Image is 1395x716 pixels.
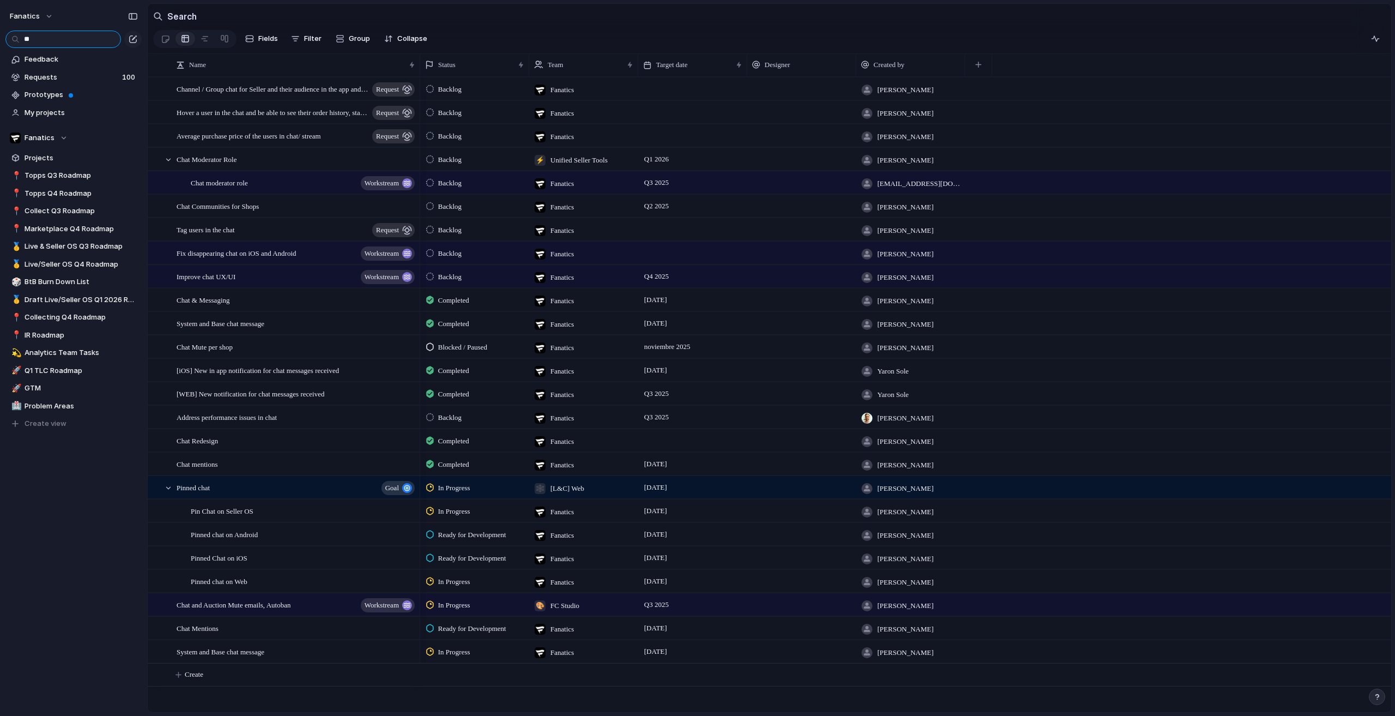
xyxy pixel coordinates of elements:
[877,460,933,471] span: [PERSON_NAME]
[438,342,487,353] span: Blocked / Paused
[11,205,19,218] div: 📍
[438,576,470,587] span: In Progress
[25,294,138,305] span: Draft Live/Seller OS Q1 2026 Roadmap
[877,577,933,588] span: [PERSON_NAME]
[877,483,933,494] span: [PERSON_NAME]
[438,623,506,634] span: Ready for Development
[10,224,21,234] button: 📍
[438,225,462,236] span: Backlog
[25,89,138,100] span: Prototypes
[877,624,933,635] span: [PERSON_NAME]
[330,30,375,47] button: Group
[10,259,21,270] button: 🥇
[5,150,142,166] a: Projects
[550,624,574,635] span: Fanatics
[177,82,369,95] span: Channel / Group chat for Seller and their audience in the app and Seller OS
[10,276,21,287] button: 🎲
[376,82,399,97] span: request
[877,249,933,260] span: [PERSON_NAME]
[11,400,19,412] div: 🏥
[438,647,470,658] span: In Progress
[25,206,138,216] span: Collect Q3 Roadmap
[550,530,574,541] span: Fanatics
[877,389,909,400] span: Yaron Sole
[5,87,142,103] a: Prototypes
[5,185,142,202] a: 📍Topps Q4 Roadmap
[177,598,290,611] span: Chat and Auction Mute emails, Autoban
[25,241,138,252] span: Live & Seller OS Q3 Roadmap
[25,170,138,181] span: Topps Q3 Roadmap
[641,176,671,189] span: Q3 2025
[5,380,142,396] div: 🚀GTM
[641,458,670,471] span: [DATE]
[877,553,933,564] span: [PERSON_NAME]
[376,129,399,144] span: request
[550,131,574,142] span: Fanatics
[177,645,264,658] span: System and Base chat message
[641,481,670,494] span: [DATE]
[380,30,432,47] button: Collapse
[5,221,142,237] a: 📍Marketplace Q4 Roadmap
[877,413,933,424] span: [PERSON_NAME]
[641,270,671,283] span: Q4 2025
[11,329,19,341] div: 📍
[438,248,462,259] span: Backlog
[372,129,415,143] button: request
[641,153,671,166] span: Q1 2026
[877,178,960,189] span: [EMAIL_ADDRESS][DOMAIN_NAME]
[438,131,462,142] span: Backlog
[11,293,19,306] div: 🥇
[5,345,142,361] div: 💫Analytics Team Tasks
[438,295,469,306] span: Completed
[877,155,933,166] span: [PERSON_NAME]
[550,413,574,424] span: Fanatics
[5,69,142,86] a: Requests100
[438,201,462,212] span: Backlog
[11,311,19,324] div: 📍
[10,294,21,305] button: 🥇
[641,575,670,588] span: [DATE]
[25,133,54,143] span: Fanatics
[10,347,21,358] button: 💫
[10,383,21,394] button: 🚀
[438,412,462,423] span: Backlog
[550,436,574,447] span: Fanatics
[11,170,19,182] div: 📍
[550,202,574,213] span: Fanatics
[361,246,415,261] button: workstream
[10,241,21,252] button: 🥇
[641,293,670,306] span: [DATE]
[550,600,579,611] span: FC Studio
[877,436,933,447] span: [PERSON_NAME]
[5,398,142,414] a: 🏥Problem Areas
[372,82,415,97] button: request
[365,598,399,613] span: workstream
[177,364,339,376] span: [iOS] New in app notification for chat messages received
[641,598,671,611] span: Q3 2025
[877,366,909,377] span: Yaron Sole
[550,108,574,119] span: Fanatics
[438,436,469,447] span: Completed
[550,178,574,189] span: Fanatics
[11,222,19,235] div: 📍
[5,8,59,25] button: fanatics
[874,59,905,70] span: Created by
[641,364,670,377] span: [DATE]
[372,223,415,237] button: request
[191,551,247,564] span: Pinned Chat on iOS
[25,224,138,234] span: Marketplace Q4 Roadmap
[438,178,462,189] span: Backlog
[535,155,545,166] div: ⚡
[25,276,138,287] span: BtB Burn Down List
[5,203,142,219] div: 📍Collect Q3 Roadmap
[641,411,671,424] span: Q3 2025
[5,327,142,344] div: 📍IR Roadmap
[5,274,142,290] div: 🎲BtB Burn Down List
[550,155,608,166] span: Unified Seller Tools
[5,167,142,184] div: 📍Topps Q3 Roadmap
[177,153,236,165] span: Chat Moderator Role
[11,187,19,200] div: 📍
[877,272,933,283] span: [PERSON_NAME]
[177,246,296,259] span: Fix disappearing chat on iOS and Android
[438,600,470,611] span: In Progress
